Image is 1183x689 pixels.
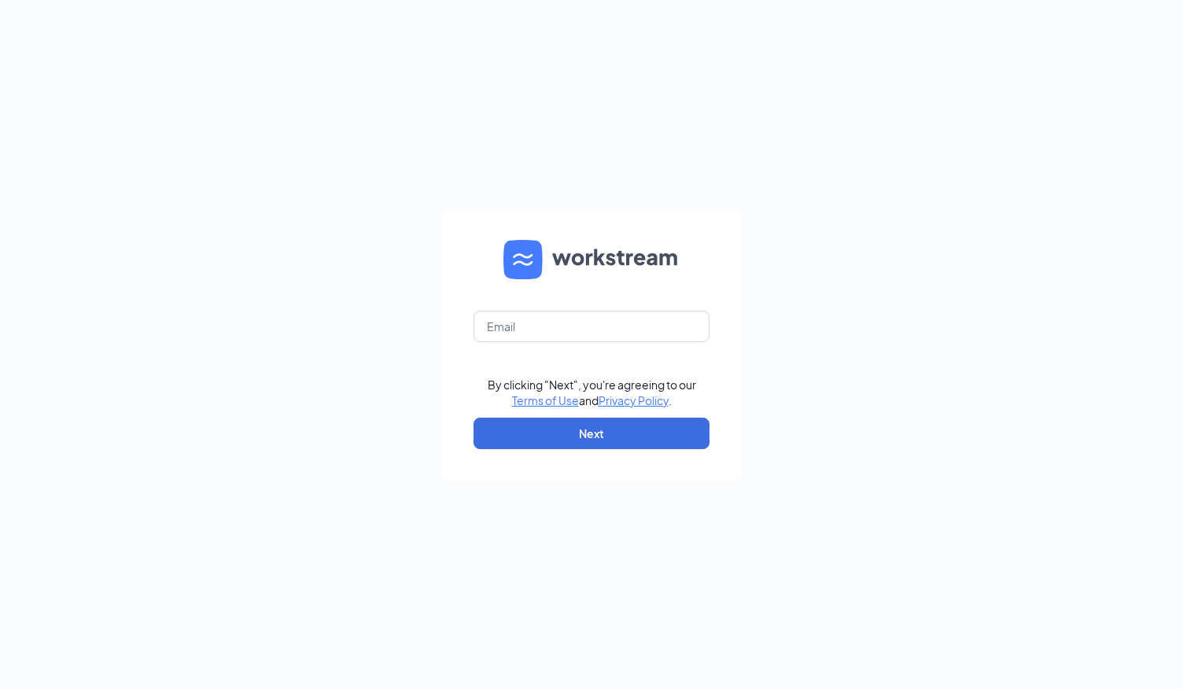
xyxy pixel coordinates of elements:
[503,240,680,279] img: WS logo and Workstream text
[599,393,669,407] a: Privacy Policy
[512,393,579,407] a: Terms of Use
[474,418,709,449] button: Next
[488,377,696,408] div: By clicking "Next", you're agreeing to our and .
[474,311,709,342] input: Email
